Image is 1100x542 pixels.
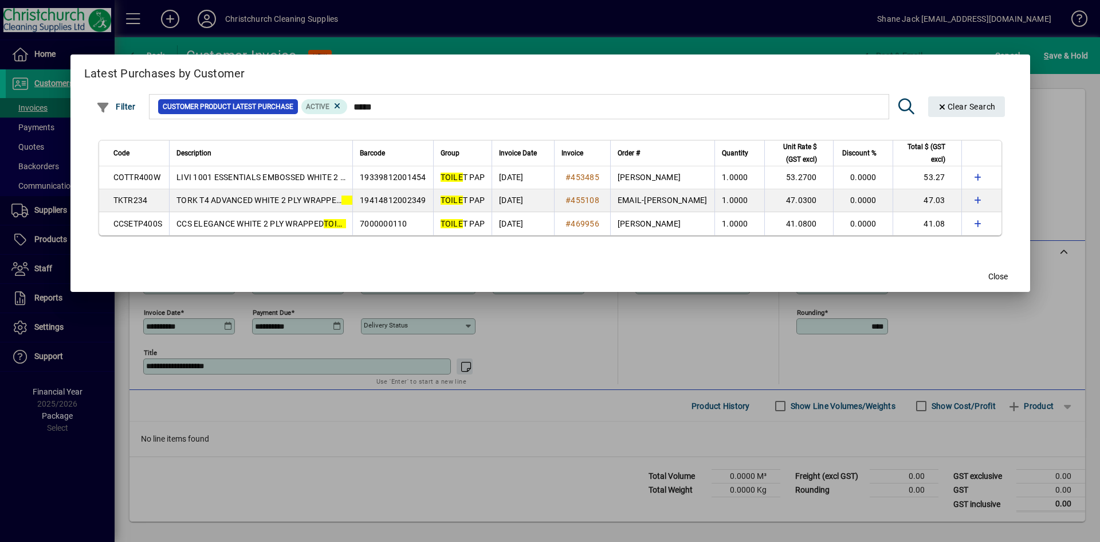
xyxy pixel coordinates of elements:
[360,147,385,159] span: Barcode
[714,212,764,235] td: 1.0000
[571,219,599,228] span: 469956
[833,189,893,212] td: 0.0000
[561,171,603,184] a: #453485
[722,147,748,159] span: Quantity
[301,99,347,114] mat-chip: Product Activation Status: Active
[441,196,485,205] span: T PAP
[441,219,485,228] span: T PAP
[571,173,599,182] span: 453485
[492,166,554,189] td: [DATE]
[441,173,485,182] span: T PAP
[610,212,714,235] td: [PERSON_NAME]
[499,147,537,159] span: Invoice Date
[492,212,554,235] td: [DATE]
[840,147,887,159] div: Discount %
[113,196,148,205] span: TKTR234
[441,147,485,159] div: Group
[360,173,426,182] span: 19339812001454
[93,96,139,117] button: Filter
[176,173,488,182] span: LIVI 1001 ESSENTIALS EMBOSSED WHITE 2 PLY WRAPPED T ROLLS 400S X 48
[176,147,211,159] span: Description
[163,101,293,112] span: Customer Product Latest Purchase
[561,147,603,159] div: Invoice
[561,194,603,206] a: #455108
[833,212,893,235] td: 0.0000
[360,219,407,228] span: 7000000110
[70,54,1030,88] h2: Latest Purchases by Customer
[980,267,1016,287] button: Close
[565,219,571,228] span: #
[772,141,817,166] span: Unit Rate $ (GST excl)
[833,166,893,189] td: 0.0000
[113,147,129,159] span: Code
[893,212,961,235] td: 41.08
[341,196,364,205] em: TOILE
[610,166,714,189] td: [PERSON_NAME]
[441,196,463,205] em: TOILE
[561,217,603,230] a: #469956
[764,166,833,189] td: 53.2700
[893,189,961,212] td: 47.03
[722,147,759,159] div: Quantity
[610,189,714,212] td: EMAIL-[PERSON_NAME]
[176,196,435,205] span: TORK T4 ADVANCED WHITE 2 PLY WRAPPED T ROLLS 400S X 48
[900,141,945,166] span: Total $ (GST excl)
[618,147,708,159] div: Order #
[113,173,160,182] span: COTTR400W
[176,147,345,159] div: Description
[900,141,956,166] div: Total $ (GST excl)
[565,196,571,205] span: #
[772,141,827,166] div: Unit Rate $ (GST excl)
[842,147,877,159] span: Discount %
[96,102,136,111] span: Filter
[561,147,583,159] span: Invoice
[113,147,163,159] div: Code
[441,219,463,228] em: TOILE
[571,196,599,205] span: 455108
[113,219,163,228] span: CCSETP400S
[928,96,1005,117] button: Clear
[988,271,1008,283] span: Close
[441,147,459,159] span: Group
[714,166,764,189] td: 1.0000
[764,212,833,235] td: 41.0800
[764,189,833,212] td: 47.0300
[324,219,346,228] em: TOILE
[360,147,426,159] div: Barcode
[492,189,554,212] td: [DATE]
[441,173,463,182] em: TOILE
[499,147,547,159] div: Invoice Date
[893,166,961,189] td: 53.27
[618,147,640,159] span: Order #
[306,103,329,111] span: Active
[565,173,571,182] span: #
[176,219,418,228] span: CCS ELEGANCE WHITE 2 PLY WRAPPED T ROLLS 400S X 48
[714,189,764,212] td: 1.0000
[360,196,426,205] span: 19414812002349
[937,102,996,111] span: Clear Search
